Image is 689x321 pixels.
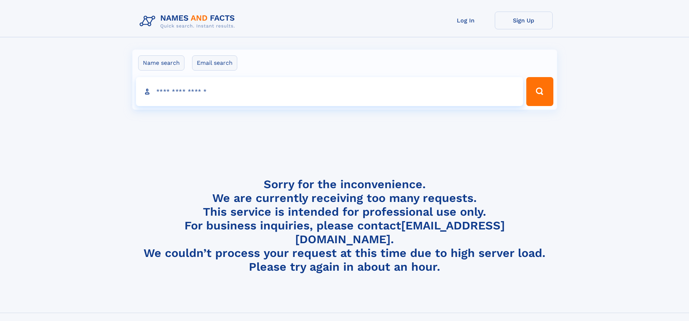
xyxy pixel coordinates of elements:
[495,12,553,29] a: Sign Up
[137,177,553,274] h4: Sorry for the inconvenience. We are currently receiving too many requests. This service is intend...
[192,55,237,71] label: Email search
[138,55,184,71] label: Name search
[437,12,495,29] a: Log In
[137,12,241,31] img: Logo Names and Facts
[295,219,505,246] a: [EMAIL_ADDRESS][DOMAIN_NAME]
[526,77,553,106] button: Search Button
[136,77,523,106] input: search input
